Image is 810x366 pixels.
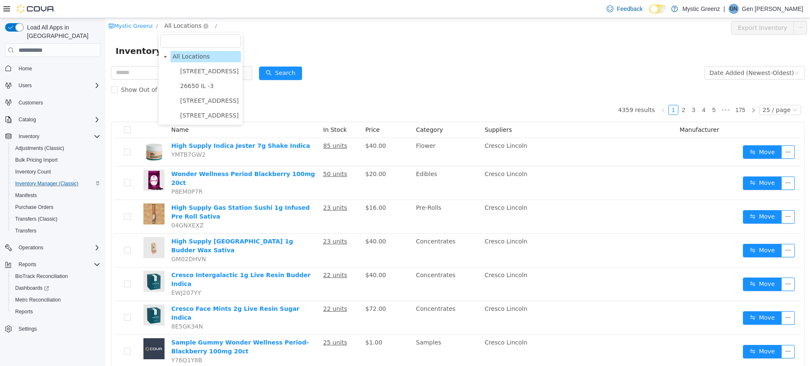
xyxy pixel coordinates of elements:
[75,79,133,86] span: [STREET_ADDRESS]
[38,253,59,274] img: Cresco Intergalactic 1g Live Resin Budder Indica hero shot
[729,4,739,14] div: Gen Nadeau
[154,48,197,62] button: icon: searchSearch
[742,4,804,14] p: Gen [PERSON_NAME]
[218,220,242,227] u: 23 units
[17,5,55,13] img: Cova
[66,220,188,235] a: High Supply [GEOGRAPHIC_DATA] 1g Budder Wax Sativa
[19,326,37,332] span: Settings
[73,92,135,103] span: 5045 Indus Drive
[12,202,100,212] span: Purchase Orders
[75,64,108,71] span: 26650 IL -3
[12,155,61,165] a: Bulk Pricing Import
[379,220,422,227] span: Cresco Lincoln
[307,249,376,283] td: Concentrates
[12,190,100,200] span: Manifests
[617,5,643,13] span: Feedback
[563,87,572,96] a: 1
[260,321,277,328] span: $1.00
[3,5,8,11] i: icon: shop
[12,214,100,224] span: Transfers (Classic)
[682,4,720,14] p: Mystic Greenz
[12,143,67,153] a: Adjustments (Classic)
[260,287,281,294] span: $72.00
[12,271,71,281] a: BioTrack Reconciliation
[15,324,40,334] a: Settings
[15,168,51,175] span: Inventory Count
[260,124,281,131] span: $40.00
[12,283,100,293] span: Dashboards
[15,227,36,234] span: Transfers
[5,59,100,357] nav: Complex example
[15,97,100,108] span: Customers
[627,87,642,96] a: 175
[66,108,83,115] span: Name
[65,33,135,44] span: All Locations
[676,192,689,206] button: icon: ellipsis
[676,127,689,141] button: icon: ellipsis
[66,170,97,177] span: P8EM0P7R
[110,5,111,11] span: /
[66,152,210,168] a: Wonder Wellness Period Blackberry 100mg 20ct
[12,226,100,236] span: Transfers
[73,62,135,74] span: 26650 IL -3
[645,90,651,95] i: icon: right
[637,226,676,239] button: icon: swapMove
[66,133,100,140] span: YMTB7GW2
[2,259,104,270] button: Reports
[98,5,103,11] i: icon: close-circle
[66,238,100,244] span: GM02DHVN
[38,286,59,307] img: Cresco Face Mints 2g Live Resin Sugar Indica hero shot
[12,190,40,200] a: Manifests
[218,108,241,115] span: In Stock
[12,167,54,177] a: Inventory Count
[643,87,653,97] li: Next Page
[19,99,43,106] span: Customers
[724,4,725,14] p: |
[12,226,40,236] a: Transfers
[15,297,61,303] span: Metrc Reconciliation
[15,204,54,211] span: Purchase Orders
[66,287,194,303] a: Cresco Face Mints 2g Live Resin Sugar Indica
[8,201,104,213] button: Purchase Orders
[573,87,583,96] a: 2
[8,142,104,154] button: Adjustments (Classic)
[637,327,676,340] button: icon: swapMove
[8,190,104,201] button: Manifests
[2,96,104,109] button: Customers
[8,166,104,178] button: Inventory Count
[66,254,205,269] a: Cresco Intergalactic 1g Live Resin Budder Indica
[19,244,43,251] span: Operations
[8,154,104,166] button: Bulk Pricing Import
[15,285,49,291] span: Dashboards
[19,116,36,123] span: Catalog
[75,94,133,101] span: [STREET_ADDRESS]
[603,87,613,97] li: 5
[15,308,33,315] span: Reports
[75,50,133,56] span: [STREET_ADDRESS]
[637,293,676,307] button: icon: swapMove
[66,305,97,312] span: 8E5GK34N
[676,259,689,273] button: icon: ellipsis
[8,306,104,318] button: Reports
[67,35,104,42] span: All Locations
[38,185,59,206] img: High Supply Gas Station Sushi 1g Infused Pre Roll Sativa hero shot
[15,243,100,253] span: Operations
[637,127,676,141] button: icon: swapMove
[38,152,59,173] img: Wonder Wellness Period Blackberry 100mg 20ct hero shot
[260,186,281,193] span: $16.00
[594,87,603,96] a: 4
[676,226,689,239] button: icon: ellipsis
[38,219,59,240] img: High Supply Durban 1g Budder Wax Sativa hero shot
[66,204,98,211] span: 04GNXEXZ
[19,82,32,89] span: Users
[8,270,104,282] button: BioTrack Reconciliation
[66,186,204,202] a: High Supply Gas Station Sushi 1g Infused Pre Roll Sativa
[657,87,685,96] div: 25 / page
[307,148,376,182] td: Edibles
[613,87,627,97] li: Next 5 Pages
[8,178,104,190] button: Inventory Manager (Classic)
[12,202,57,212] a: Purchase Orders
[15,145,64,152] span: Adjustments (Classic)
[379,321,422,328] span: Cresco Lincoln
